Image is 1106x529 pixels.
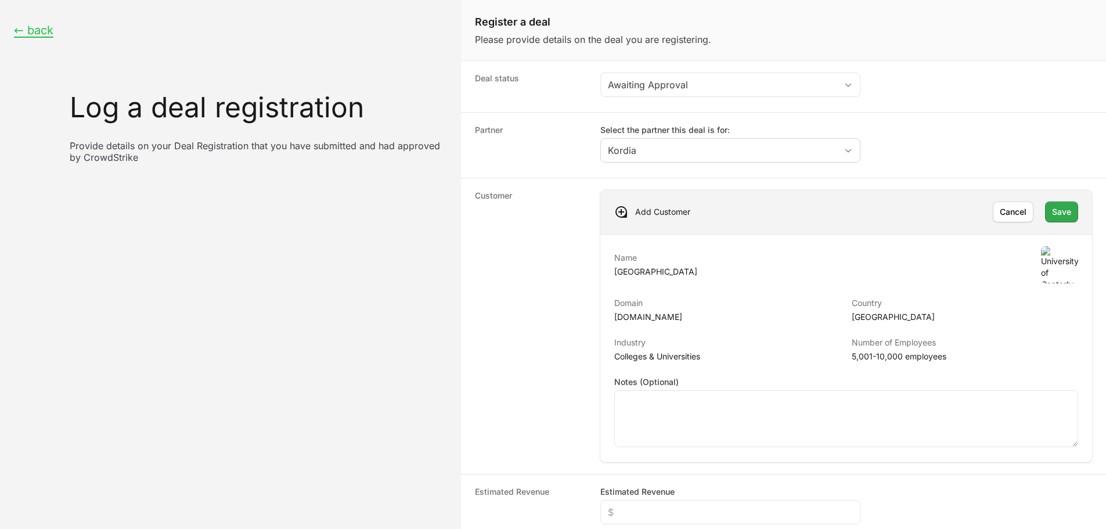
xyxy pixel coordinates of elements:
p: Domain [614,297,841,309]
div: Awaiting Approval [608,78,837,92]
button: ← back [14,23,53,38]
p: Provide details on your Deal Registration that you have submitted and had approved by CrowdStrike [70,140,447,163]
p: Name [614,252,697,264]
button: Cancel [993,201,1033,222]
dt: Customer [475,190,586,462]
p: Country [852,297,1078,309]
img: University of Canterbury [1041,246,1078,283]
span: Save [1052,205,1071,219]
button: Awaiting Approval [601,73,860,96]
p: [GEOGRAPHIC_DATA] [852,311,1078,323]
button: Save [1045,201,1078,222]
h1: Log a deal registration [70,93,447,121]
div: Open [837,139,860,162]
p: Number of Employees [852,337,1078,348]
p: Industry [614,337,841,348]
label: Select the partner this deal is for: [600,124,860,136]
span: Cancel [1000,205,1026,219]
h1: Register a deal [475,14,1092,30]
p: Please provide details on the deal you are registering. [475,33,1092,46]
label: Estimated Revenue [600,486,675,498]
dt: Deal status [475,73,586,100]
p: [DOMAIN_NAME] [614,311,841,323]
p: Add Customer [635,206,690,218]
p: [GEOGRAPHIC_DATA] [614,266,697,278]
dt: Estimated Revenue [475,486,586,524]
p: Colleges & Universities [614,351,841,362]
dt: Partner [475,124,586,166]
input: $ [608,505,853,519]
label: Notes (Optional) [614,376,1078,388]
p: 5,001-10,000 employees [852,351,1078,362]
